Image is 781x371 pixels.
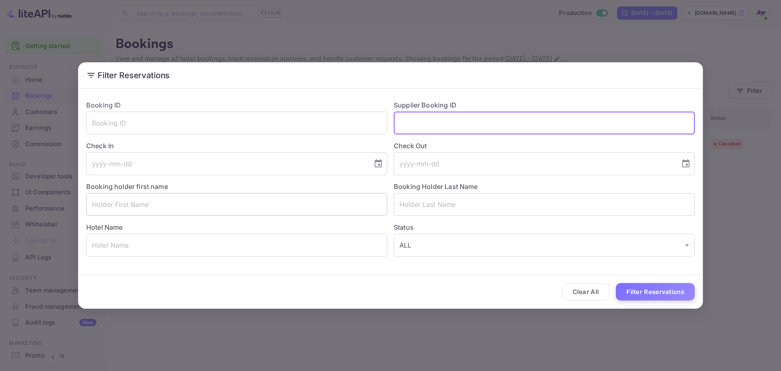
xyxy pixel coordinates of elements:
label: Booking holder first name [86,182,168,191]
label: Booking ID [86,101,121,109]
label: Status [394,222,695,232]
button: Choose date [370,156,386,172]
label: Supplier Booking ID [394,101,456,109]
label: Check Out [394,141,695,151]
h2: Filter Reservations [78,62,703,88]
button: Filter Reservations [616,283,695,301]
div: ALL [394,234,695,257]
label: Check In [86,141,387,151]
input: Supplier Booking ID [394,112,695,134]
input: Holder First Name [86,193,387,216]
input: yyyy-mm-dd [394,152,674,175]
input: Holder Last Name [394,193,695,216]
label: Hotel Name [86,223,123,231]
input: Booking ID [86,112,387,134]
button: Choose date [678,156,694,172]
input: yyyy-mm-dd [86,152,367,175]
input: Hotel Name [86,234,387,257]
label: Booking Holder Last Name [394,182,478,191]
button: Clear All [562,283,610,301]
